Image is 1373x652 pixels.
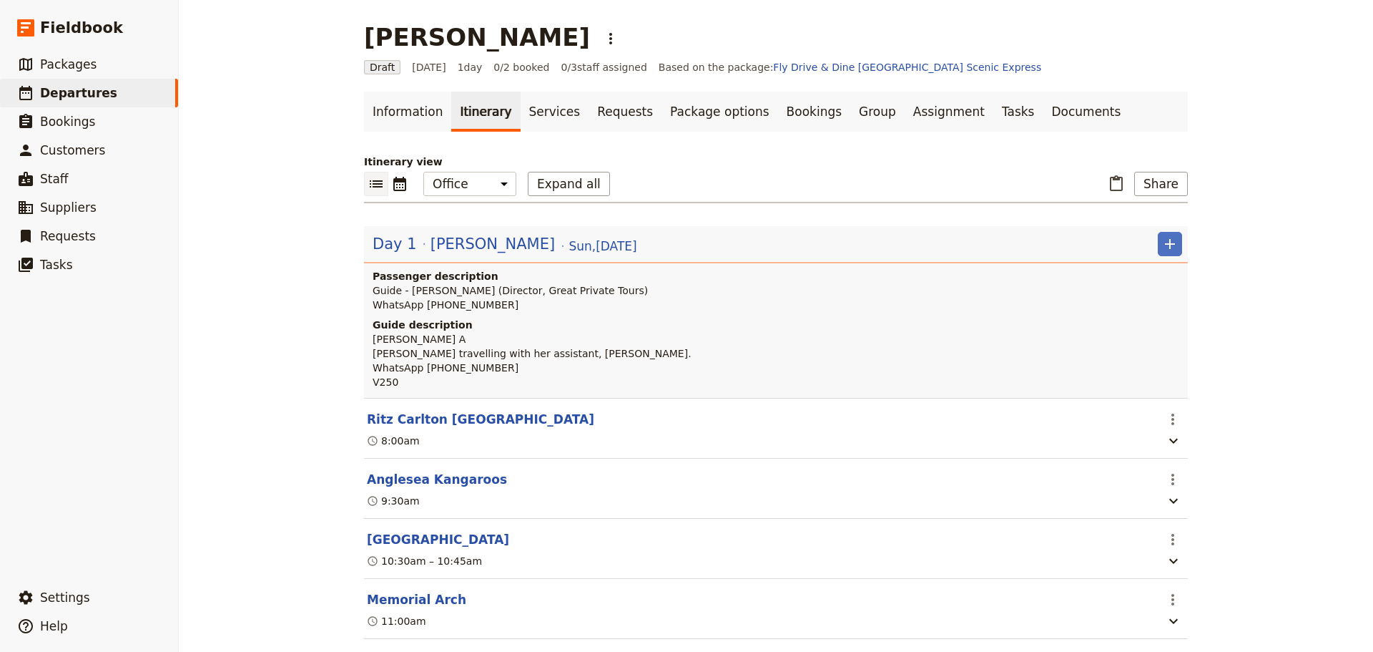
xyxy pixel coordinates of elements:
span: Bookings [40,115,95,129]
a: Information [364,92,451,132]
span: [PERSON_NAME] [430,233,555,255]
div: 8:00am [367,434,420,448]
button: Actions [1161,467,1185,492]
a: Bookings [778,92,850,132]
button: Edit this itinerary item [367,471,507,488]
button: Actions [1161,588,1185,612]
span: Tasks [40,258,73,272]
button: List view [364,172,388,196]
button: Actions [599,26,623,51]
span: Customers [40,143,105,157]
button: Share [1134,172,1188,196]
div: 9:30am [367,494,420,508]
h4: Passenger description [373,269,1182,283]
span: Fieldbook [40,17,123,39]
a: Tasks [993,92,1043,132]
div: 10:30am – 10:45am [367,554,482,568]
h1: [PERSON_NAME] [364,23,590,52]
span: Requests [40,229,96,243]
button: Actions [1161,527,1185,552]
a: Fly Drive & Dine [GEOGRAPHIC_DATA] Scenic Express [773,62,1041,73]
span: Help [40,619,68,633]
span: Sun , [DATE] [569,238,636,255]
span: 1 day [458,60,483,74]
button: Edit this itinerary item [367,411,594,428]
span: Packages [40,57,97,72]
a: Requests [589,92,661,132]
button: Actions [1161,407,1185,432]
p: [PERSON_NAME] A [PERSON_NAME] travelling with her assistant, [PERSON_NAME]. WhatsApp [PHONE_NUMBE... [373,332,1182,389]
span: Day 1 [373,233,417,255]
span: Based on the package: [659,60,1041,74]
button: Add [1158,232,1182,256]
button: Expand all [528,172,610,196]
p: Itinerary view [364,155,1188,169]
div: 11:00am [367,614,426,628]
span: [DATE] [412,60,446,74]
span: 0/2 booked [493,60,549,74]
a: Itinerary [451,92,520,132]
button: Calendar view [388,172,412,196]
a: Assignment [905,92,993,132]
a: Documents [1043,92,1129,132]
button: Paste itinerary item [1104,172,1128,196]
span: Staff [40,172,69,186]
span: Suppliers [40,200,97,215]
button: Edit day information [373,233,637,255]
button: Edit this itinerary item [367,591,466,608]
a: Services [521,92,589,132]
button: Edit this itinerary item [367,531,509,548]
span: Draft [364,60,400,74]
span: Departures [40,86,117,100]
a: Package options [661,92,777,132]
span: 0 / 3 staff assigned [561,60,646,74]
span: Settings [40,590,90,605]
a: Group [850,92,905,132]
p: Guide - [PERSON_NAME] (Director, Great Private Tours) WhatsApp [PHONE_NUMBER] [373,283,1182,312]
h4: Guide description [373,318,1182,332]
